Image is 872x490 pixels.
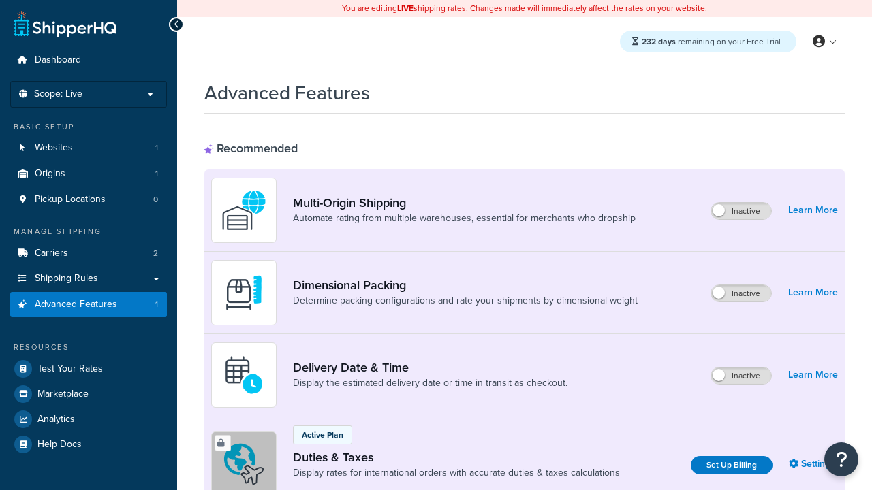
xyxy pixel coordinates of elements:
[293,360,567,375] a: Delivery Date & Time
[220,186,268,234] img: WatD5o0RtDAAAAAElFTkSuQmCC
[37,389,89,400] span: Marketplace
[10,161,167,186] a: Origins1
[711,367,771,384] label: Inactive
[10,121,167,133] div: Basic Setup
[10,292,167,317] li: Advanced Features
[10,135,167,161] li: Websites
[642,35,781,48] span: remaining on your Free Trial
[35,194,106,206] span: Pickup Locations
[293,278,638,293] a: Dimensional Packing
[691,456,773,474] a: Set Up Billing
[10,135,167,161] a: Websites1
[10,48,167,73] a: Dashboard
[10,342,167,353] div: Resources
[155,142,158,154] span: 1
[35,168,65,180] span: Origins
[788,283,838,302] a: Learn More
[220,269,268,316] img: DTVBYsAAAAAASUVORK5CYII=
[37,439,82,451] span: Help Docs
[35,273,98,284] span: Shipping Rules
[155,299,158,310] span: 1
[788,201,838,220] a: Learn More
[293,195,636,210] a: Multi-Origin Shipping
[293,212,636,225] a: Automate rating from multiple warehouses, essential for merchants who dropship
[10,161,167,186] li: Origins
[397,2,414,14] b: LIVE
[10,266,167,291] a: Shipping Rules
[155,168,158,180] span: 1
[37,414,75,425] span: Analytics
[10,226,167,238] div: Manage Shipping
[10,432,167,457] a: Help Docs
[10,382,167,406] a: Marketplace
[10,357,167,381] a: Test Your Rates
[153,248,158,259] span: 2
[35,299,117,310] span: Advanced Features
[789,455,838,474] a: Settings
[788,365,838,385] a: Learn More
[824,442,858,476] button: Open Resource Center
[35,248,68,259] span: Carriers
[293,466,620,480] a: Display rates for international orders with accurate duties & taxes calculations
[711,285,771,301] label: Inactive
[10,241,167,266] li: Carriers
[37,363,103,375] span: Test Your Rates
[302,429,343,441] p: Active Plan
[10,187,167,212] a: Pickup Locations0
[293,450,620,465] a: Duties & Taxes
[153,194,158,206] span: 0
[10,292,167,317] a: Advanced Features1
[711,203,771,219] label: Inactive
[10,407,167,431] a: Analytics
[10,187,167,212] li: Pickup Locations
[35,142,73,154] span: Websites
[204,141,298,156] div: Recommended
[293,376,567,390] a: Display the estimated delivery date or time in transit as checkout.
[220,351,268,399] img: gfkeb5ejjkALwAAAABJRU5ErkJggg==
[204,80,370,106] h1: Advanced Features
[10,241,167,266] a: Carriers2
[35,54,81,66] span: Dashboard
[642,35,676,48] strong: 232 days
[34,88,82,100] span: Scope: Live
[293,294,638,308] a: Determine packing configurations and rate your shipments by dimensional weight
